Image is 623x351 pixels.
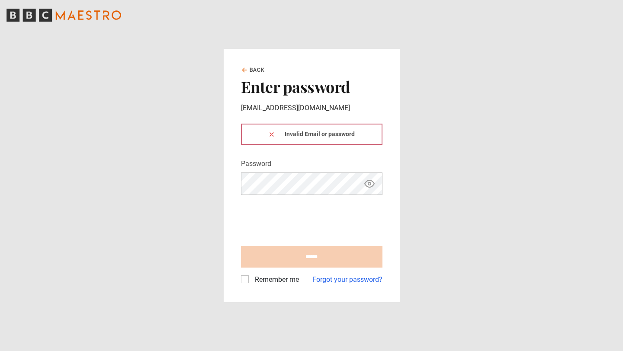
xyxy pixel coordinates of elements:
[241,66,265,74] a: Back
[250,66,265,74] span: Back
[6,9,121,22] svg: BBC Maestro
[241,202,373,236] iframe: reCAPTCHA
[241,77,382,96] h2: Enter password
[362,176,377,191] button: Show password
[241,103,382,113] p: [EMAIL_ADDRESS][DOMAIN_NAME]
[251,274,299,285] label: Remember me
[241,159,271,169] label: Password
[241,124,382,145] div: Invalid Email or password
[312,274,382,285] a: Forgot your password?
